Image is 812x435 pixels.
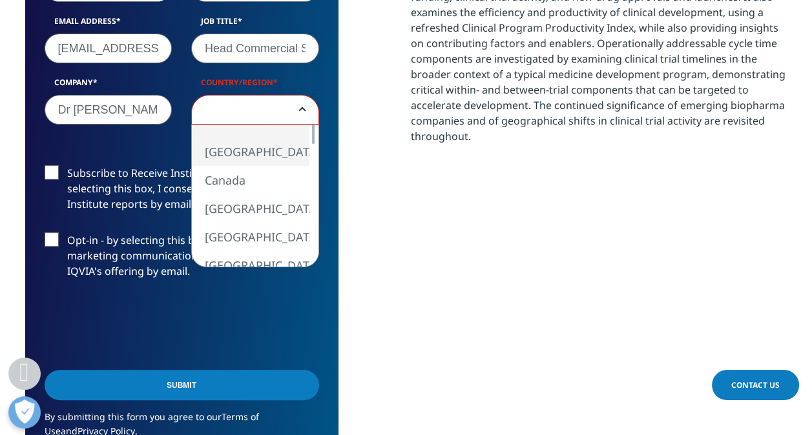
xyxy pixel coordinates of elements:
button: Open Preferences [8,396,41,429]
li: [GEOGRAPHIC_DATA] [192,194,309,223]
label: Job Title [191,15,319,34]
label: Email Address [45,15,172,34]
label: Country/Region [191,77,319,95]
li: [GEOGRAPHIC_DATA] [192,251,309,279]
label: Subscribe to Receive Institute Reports - by selecting this box, I consent to receiving IQVIA Inst... [45,165,319,219]
input: Submit [45,370,319,400]
label: Opt-in - by selecting this box, I consent to receiving marketing communications and information a... [45,232,319,286]
iframe: reCAPTCHA [45,299,241,350]
label: Company [45,77,172,95]
li: Canada [192,166,309,194]
li: [GEOGRAPHIC_DATA] [192,137,309,166]
li: [GEOGRAPHIC_DATA] [192,223,309,251]
span: Contact Us [731,379,780,390]
a: Contact Us [712,370,799,400]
